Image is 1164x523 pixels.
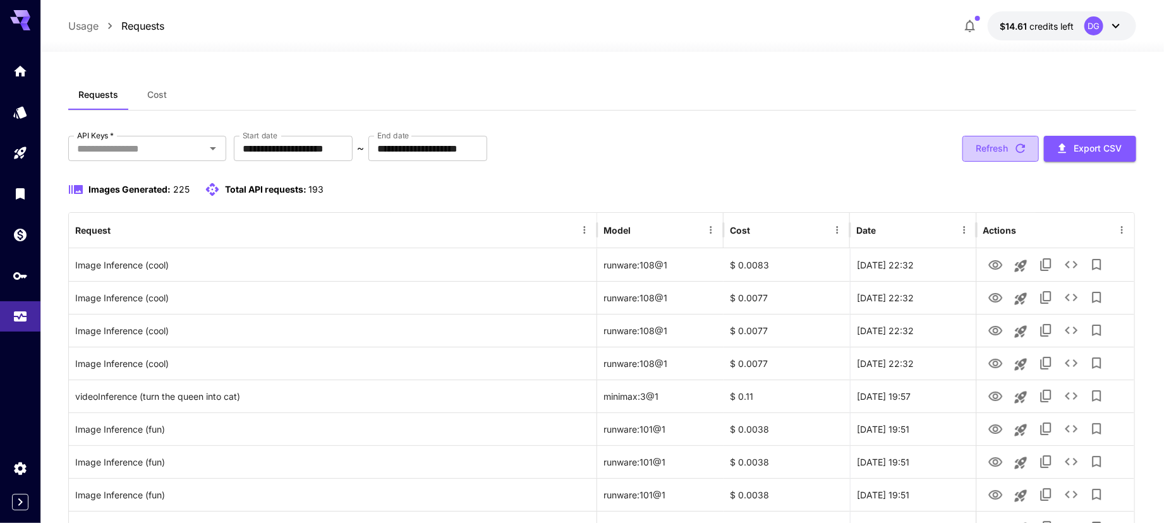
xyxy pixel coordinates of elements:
span: 225 [173,184,190,195]
div: Models [13,104,28,120]
button: Add to library [1084,285,1110,310]
span: Total API requests: [225,184,306,195]
button: Copy TaskUUID [1034,351,1059,376]
div: Actions [983,225,1017,236]
button: Copy TaskUUID [1034,416,1059,442]
button: See details [1059,383,1084,409]
div: $ 0.0077 [724,314,850,347]
div: Library [13,186,28,201]
button: Copy TaskUUID [1034,482,1059,507]
div: runware:101@1 [597,445,724,478]
div: runware:108@1 [597,281,724,314]
div: Wallet [13,227,28,243]
div: $ 0.0038 [724,412,850,445]
div: Settings [13,460,28,476]
div: minimax:3@1 [597,380,724,412]
div: API Keys [13,268,28,284]
span: Cost [147,89,167,100]
button: View Video [983,383,1009,409]
button: Refresh [962,136,1039,162]
button: Add to library [1084,351,1110,376]
button: Sort [632,221,650,239]
button: See details [1059,482,1084,507]
button: Copy TaskUUID [1034,285,1059,310]
div: Cost [730,225,750,236]
div: runware:108@1 [597,347,724,380]
span: Requests [78,89,118,100]
button: Add to library [1084,482,1110,507]
button: View Image [983,448,1009,474]
div: runware:101@1 [597,478,724,511]
button: Launch in playground [1009,385,1034,410]
button: Copy TaskUUID [1034,318,1059,343]
span: credits left [1030,21,1074,32]
button: Add to library [1084,383,1110,409]
button: Launch in playground [1009,418,1034,443]
button: Sort [751,221,769,239]
div: 29 Aug, 2025 19:57 [850,380,976,412]
label: Start date [243,130,277,141]
button: See details [1059,416,1084,442]
div: 29 Aug, 2025 22:32 [850,314,976,347]
button: View Image [983,284,1009,310]
div: Date [856,225,876,236]
div: 29 Aug, 2025 19:51 [850,445,976,478]
button: Launch in playground [1009,483,1034,508]
div: $ 0.0083 [724,248,850,281]
a: Requests [121,18,164,33]
button: Copy TaskUUID [1034,449,1059,474]
button: Add to library [1084,416,1110,442]
label: End date [377,130,409,141]
div: $14.60912 [1000,20,1074,33]
button: Menu [828,221,846,239]
span: Images Generated: [88,184,171,195]
p: ~ [357,141,364,156]
button: Menu [1113,221,1131,239]
button: See details [1059,285,1084,310]
div: runware:101@1 [597,412,724,445]
button: View Image [983,481,1009,507]
button: Sort [877,221,895,239]
div: $ 0.11 [724,380,850,412]
div: 29 Aug, 2025 22:32 [850,347,976,380]
button: Add to library [1084,449,1110,474]
div: Click to copy prompt [75,315,590,347]
div: $ 0.0038 [724,478,850,511]
button: Menu [702,221,720,239]
a: Usage [68,18,99,33]
div: 29 Aug, 2025 19:51 [850,478,976,511]
span: $14.61 [1000,21,1030,32]
div: DG [1084,16,1103,35]
label: API Keys [77,130,114,141]
div: 29 Aug, 2025 22:32 [850,281,976,314]
div: Click to copy prompt [75,249,590,281]
div: $ 0.0077 [724,347,850,380]
button: Menu [576,221,593,239]
button: Expand sidebar [12,494,28,510]
div: Home [13,63,28,79]
nav: breadcrumb [68,18,164,33]
button: Launch in playground [1009,450,1034,476]
button: Launch in playground [1009,319,1034,344]
div: Click to copy prompt [75,282,590,314]
div: Click to copy prompt [75,479,590,511]
button: Copy TaskUUID [1034,252,1059,277]
button: View Image [983,350,1009,376]
button: See details [1059,252,1084,277]
button: Launch in playground [1009,352,1034,377]
button: Open [204,140,222,157]
button: $14.60912DG [988,11,1136,40]
div: Click to copy prompt [75,413,590,445]
span: 193 [308,184,324,195]
div: Request [75,225,111,236]
button: See details [1059,318,1084,343]
div: Usage [13,304,28,320]
div: $ 0.0038 [724,445,850,478]
button: See details [1059,351,1084,376]
div: 29 Aug, 2025 19:51 [850,412,976,445]
button: Copy TaskUUID [1034,383,1059,409]
button: See details [1059,449,1084,474]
